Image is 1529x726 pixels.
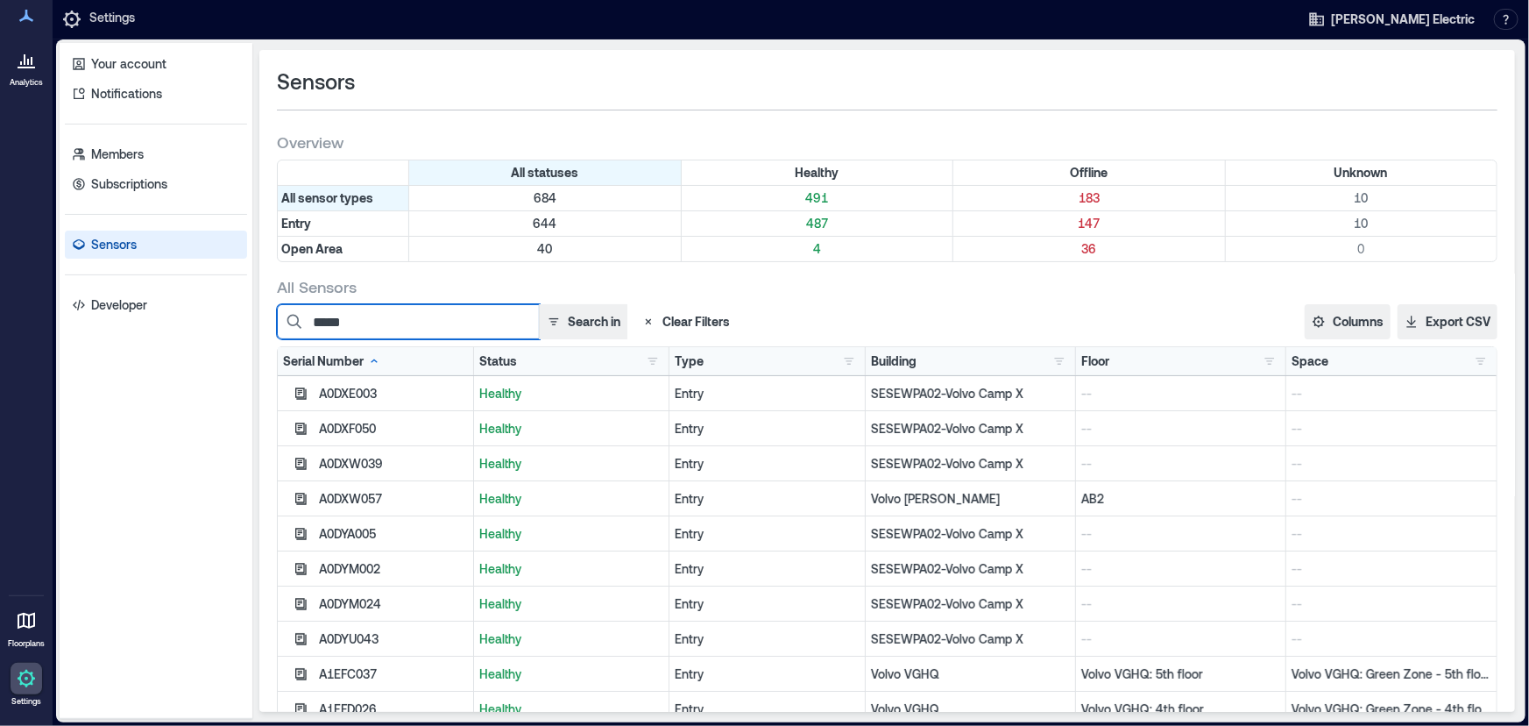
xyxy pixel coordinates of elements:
[319,490,468,508] div: A0DXW057
[871,630,1070,648] p: SESEWPA02-Volvo Camp X
[479,490,664,508] p: Healthy
[1292,490,1491,508] p: --
[1292,525,1491,543] p: --
[413,189,677,207] p: 684
[675,701,860,718] div: Entry
[4,39,48,93] a: Analytics
[675,385,860,402] div: Entry
[1081,420,1280,438] p: --
[675,595,860,613] div: Entry
[675,420,860,438] div: Entry
[871,560,1070,578] p: SESEWPA02-Volvo Camp X
[1292,560,1491,578] p: --
[1081,525,1280,543] p: --
[953,237,1226,261] div: Filter by Type: Open Area & Status: Offline
[1292,352,1328,370] div: Space
[1081,352,1109,370] div: Floor
[91,296,147,314] p: Developer
[682,160,954,185] div: Filter by Status: Healthy
[65,140,247,168] a: Members
[65,291,247,319] a: Developer
[871,525,1070,543] p: SESEWPA02-Volvo Camp X
[319,595,468,613] div: A0DYM024
[409,160,682,185] div: All statuses
[479,630,664,648] p: Healthy
[871,455,1070,473] p: SESEWPA02-Volvo Camp X
[1305,304,1391,339] button: Columns
[65,80,247,108] a: Notifications
[1229,240,1494,258] p: 0
[1081,630,1280,648] p: --
[91,175,167,193] p: Subscriptions
[1331,11,1475,28] span: [PERSON_NAME] Electric
[675,352,704,370] div: Type
[685,240,950,258] p: 4
[91,146,144,163] p: Members
[957,240,1221,258] p: 36
[957,215,1221,232] p: 147
[319,455,468,473] div: A0DXW039
[91,236,137,253] p: Sensors
[278,237,409,261] div: Filter by Type: Open Area
[1292,455,1491,473] p: --
[10,77,43,88] p: Analytics
[871,352,917,370] div: Building
[65,231,247,259] a: Sensors
[675,630,860,648] div: Entry
[278,186,409,210] div: All sensor types
[11,696,41,707] p: Settings
[479,385,664,402] p: Healthy
[871,420,1070,438] p: SESEWPA02-Volvo Camp X
[479,352,517,370] div: Status
[953,160,1226,185] div: Filter by Status: Offline
[479,420,664,438] p: Healthy
[675,490,860,508] div: Entry
[1081,595,1280,613] p: --
[1292,595,1491,613] p: --
[319,560,468,578] div: A0DYM002
[1292,420,1491,438] p: --
[277,68,355,96] span: Sensors
[1081,701,1280,718] p: Volvo VGHQ: 4th floor
[283,352,381,370] div: Serial Number
[479,560,664,578] p: Healthy
[1081,665,1280,683] p: Volvo VGHQ: 5th floor
[65,170,247,198] a: Subscriptions
[278,211,409,236] div: Filter by Type: Entry
[871,701,1070,718] p: Volvo VGHQ
[1226,160,1497,185] div: Filter by Status: Unknown
[953,211,1226,236] div: Filter by Type: Entry & Status: Offline
[539,304,627,339] button: Search in
[479,525,664,543] p: Healthy
[1081,385,1280,402] p: --
[871,385,1070,402] p: SESEWPA02-Volvo Camp X
[1226,211,1497,236] div: Filter by Type: Entry & Status: Unknown
[413,215,677,232] p: 644
[3,600,50,654] a: Floorplans
[91,85,162,103] p: Notifications
[1303,5,1480,33] button: [PERSON_NAME] Electric
[413,240,677,258] p: 40
[277,276,357,297] span: All Sensors
[1081,560,1280,578] p: --
[8,638,45,649] p: Floorplans
[1081,455,1280,473] p: --
[277,132,343,153] span: Overview
[319,420,468,438] div: A0DXF050
[1226,237,1497,261] div: Filter by Type: Open Area & Status: Unknown (0 sensors)
[89,9,135,30] p: Settings
[319,385,468,402] div: A0DXE003
[1081,490,1280,508] p: AB2
[675,525,860,543] div: Entry
[479,665,664,683] p: Healthy
[1292,630,1491,648] p: --
[682,237,954,261] div: Filter by Type: Open Area & Status: Healthy
[319,665,468,683] div: A1EFC037
[957,189,1221,207] p: 183
[682,211,954,236] div: Filter by Type: Entry & Status: Healthy
[319,630,468,648] div: A0DYU043
[1292,701,1491,718] p: Volvo VGHQ: Green Zone - 4th floor
[685,215,950,232] p: 487
[319,525,468,543] div: A0DYA005
[479,595,664,613] p: Healthy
